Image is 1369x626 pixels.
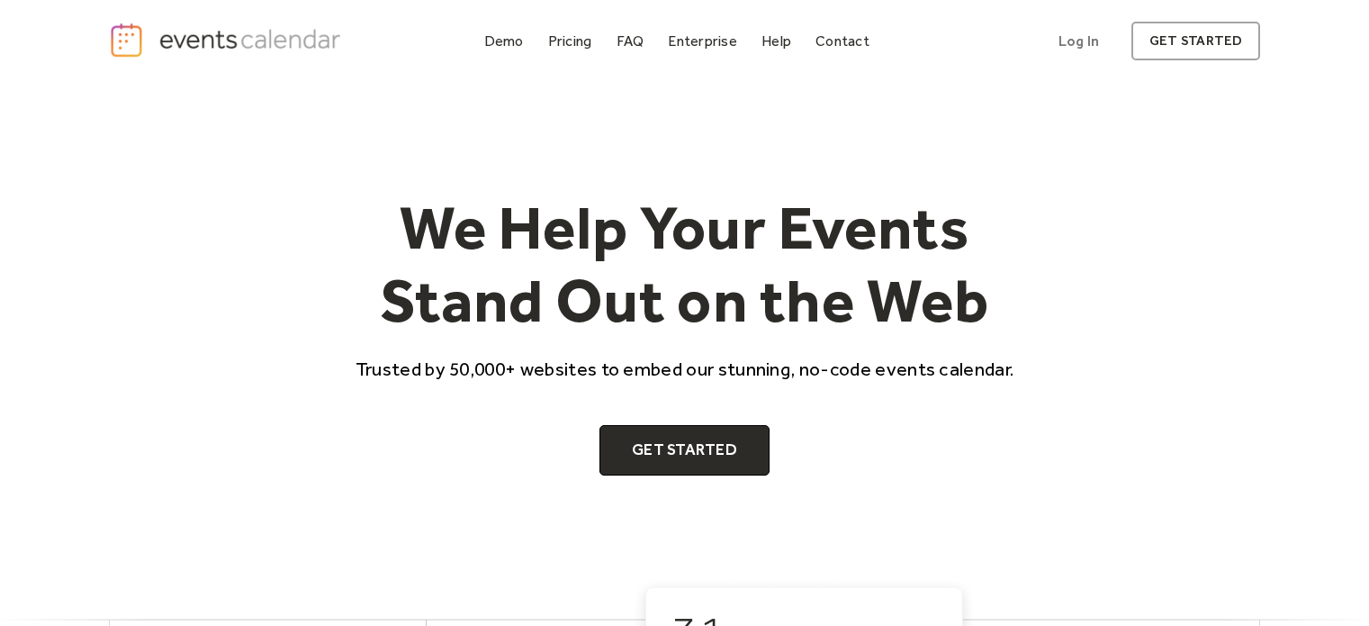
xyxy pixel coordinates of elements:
a: get started [1131,22,1260,60]
h1: We Help Your Events Stand Out on the Web [339,191,1031,338]
div: Demo [484,36,524,46]
div: Contact [815,36,869,46]
div: Help [761,36,791,46]
div: Pricing [548,36,592,46]
div: Enterprise [668,36,736,46]
a: Demo [477,29,531,53]
p: Trusted by 50,000+ websites to embed our stunning, no-code events calendar. [339,356,1031,382]
a: FAQ [609,29,652,53]
a: Enterprise [661,29,743,53]
a: Log In [1040,22,1117,60]
a: Pricing [541,29,599,53]
div: FAQ [617,36,644,46]
a: Contact [808,29,877,53]
a: Get Started [599,425,770,476]
a: Help [754,29,798,53]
